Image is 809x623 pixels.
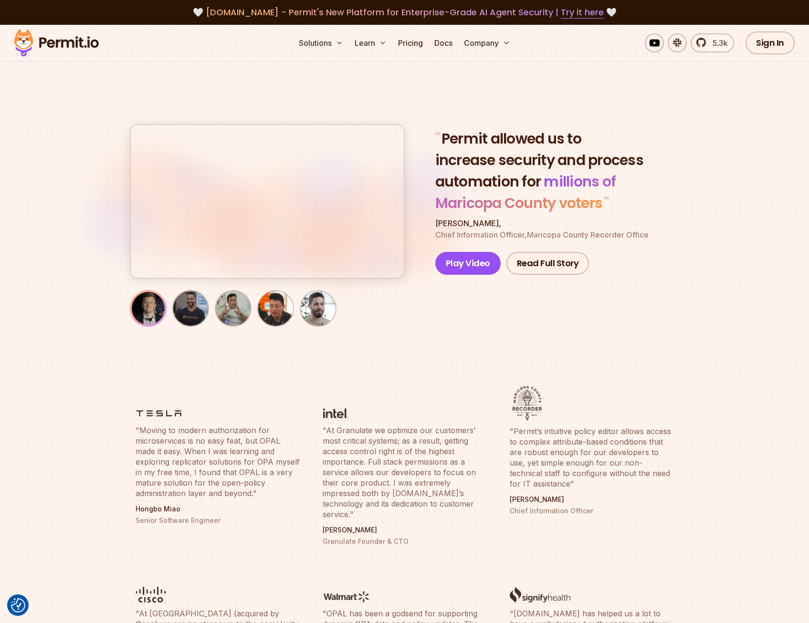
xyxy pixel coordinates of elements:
[506,252,589,275] a: Read Full Story
[510,587,570,602] img: logo
[323,537,487,546] p: Granulate Founder & CTO
[136,425,300,498] blockquote: "Moving to modern authorization for microservices is no easy feat, but OPAL made it easy. When I ...
[707,37,727,49] span: 5.3k
[351,33,390,52] button: Learn
[460,33,514,52] button: Company
[435,218,501,228] span: [PERSON_NAME] ,
[295,33,347,52] button: Solutions
[323,525,487,535] p: [PERSON_NAME]
[11,598,25,613] img: Revisit consent button
[394,33,427,52] a: Pricing
[323,407,348,419] img: logo
[206,6,604,18] span: [DOMAIN_NAME] - Permit's New Platform for Enterprise-Grade AI Agent Security |
[323,425,487,519] blockquote: "At Granulate we optimize our customers’ most critical systems; as a result, getting access contr...
[136,587,166,602] img: logo
[323,591,371,602] img: logo
[23,6,786,19] div: 🤍 🤍
[435,128,441,149] span: "
[136,504,300,514] p: Hongbo Miao
[691,33,734,52] a: 5.3k
[510,506,674,516] p: Chief Information Officer
[136,407,182,419] img: logo
[136,516,300,525] p: Senior Software Engineer
[435,252,501,275] button: Play Video
[510,495,674,504] p: [PERSON_NAME]
[510,386,545,420] img: logo
[561,6,604,19] a: Try it here
[10,27,103,59] img: Permit logo
[746,31,795,54] a: Sign In
[11,598,25,613] button: Consent Preferences
[132,292,165,325] img: Nate Young
[435,171,616,213] span: millions of Maricopa County voters
[510,426,674,489] blockquote: "Permit’s intuitive policy editor allows access to complex attribute-based conditions that are ro...
[435,230,649,239] span: Chief Information Officer , Maricopa County Recorder Office
[435,128,643,192] span: Permit allowed us to increase security and process automation for
[431,33,456,52] a: Docs
[602,193,609,213] span: "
